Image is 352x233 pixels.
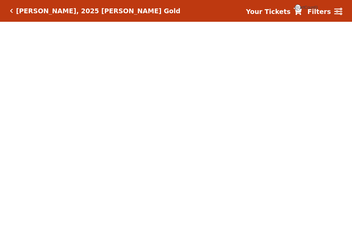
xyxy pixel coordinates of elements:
span: {{cartCount}} [295,4,301,11]
strong: Your Tickets [246,8,291,15]
a: Click here to go back to filters [10,9,13,13]
h5: [PERSON_NAME], 2025 [PERSON_NAME] Gold [16,7,180,15]
strong: Filters [307,8,331,15]
a: Your Tickets {{cartCount}} [246,7,302,17]
a: Filters [307,7,342,17]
